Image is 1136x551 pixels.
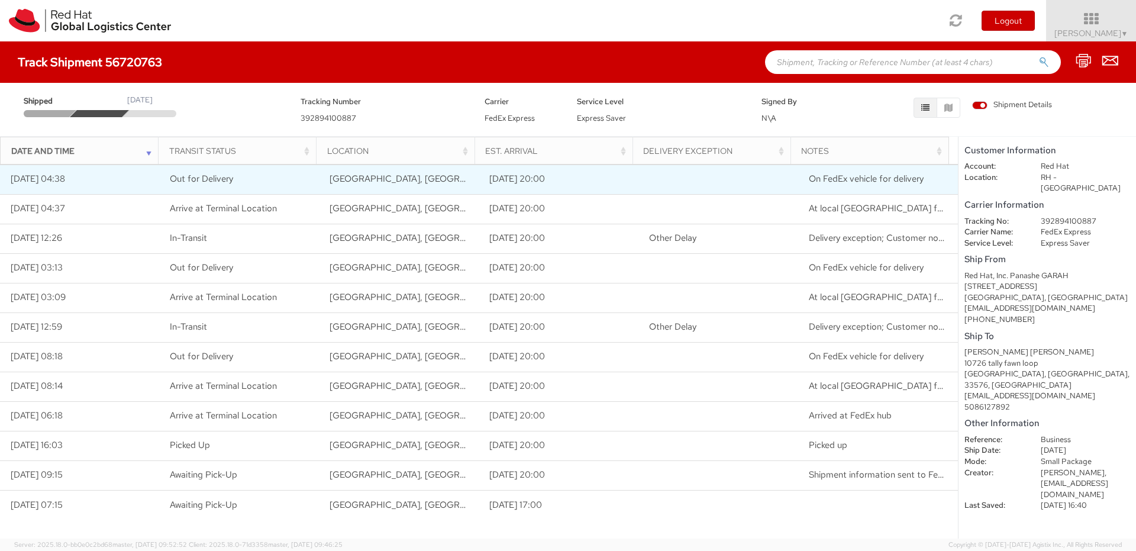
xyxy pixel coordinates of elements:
[761,98,836,106] h5: Signed By
[169,145,313,157] div: Transit Status
[479,431,638,460] td: [DATE] 20:00
[809,202,960,214] span: At local FedEx facility
[479,460,638,490] td: [DATE] 20:00
[761,113,776,123] span: N\A
[330,499,611,511] span: RALEIGH, NC, US
[956,227,1032,238] dt: Carrier Name:
[327,145,471,157] div: Location
[982,11,1035,31] button: Logout
[809,173,924,185] span: On FedEx vehicle for delivery
[964,418,1130,428] h5: Other Information
[964,331,1130,341] h5: Ship To
[170,380,277,392] span: Arrive at Terminal Location
[479,372,638,401] td: [DATE] 20:00
[956,445,1032,456] dt: Ship Date:
[479,224,638,253] td: [DATE] 20:00
[479,490,638,520] td: [DATE] 17:00
[649,232,696,244] span: Other Delay
[765,50,1061,74] input: Shipment, Tracking or Reference Number (at least 4 chars)
[330,321,611,333] span: TAMPA, FL, US
[330,262,611,273] span: TAMPA, FL, US
[964,281,1130,292] div: [STREET_ADDRESS]
[956,172,1032,183] dt: Location:
[170,232,207,244] span: In-Transit
[479,283,638,312] td: [DATE] 20:00
[479,312,638,342] td: [DATE] 20:00
[479,342,638,372] td: [DATE] 20:00
[330,232,611,244] span: TAMPA, FL, US
[330,202,611,214] span: TAMPA, FL, US
[170,439,210,451] span: Picked Up
[964,402,1130,413] div: 5086127892
[330,350,611,362] span: TAMPA, FL, US
[956,216,1032,227] dt: Tracking No:
[24,96,75,107] span: Shipped
[330,173,611,185] span: TAMPA, FL, US
[972,99,1052,112] label: Shipment Details
[964,314,1130,326] div: [PHONE_NUMBER]
[301,113,356,123] span: 392894100887
[9,9,171,33] img: rh-logistics-00dfa346123c4ec078e1.svg
[485,113,535,123] span: FedEx Express
[479,165,638,194] td: [DATE] 20:00
[170,350,233,362] span: Out for Delivery
[972,99,1052,111] span: Shipment Details
[964,200,1130,210] h5: Carrier Information
[577,98,744,106] h5: Service Level
[170,262,233,273] span: Out for Delivery
[956,468,1032,479] dt: Creator:
[964,347,1130,358] div: [PERSON_NAME] [PERSON_NAME]
[956,161,1032,172] dt: Account:
[170,173,233,185] span: Out for Delivery
[485,145,629,157] div: Est. Arrival
[956,500,1032,511] dt: Last Saved:
[809,410,892,421] span: Arrived at FedEx hub
[170,291,277,303] span: Arrive at Terminal Location
[127,95,153,106] div: [DATE]
[964,146,1130,156] h5: Customer Information
[964,292,1130,304] div: [GEOGRAPHIC_DATA], [GEOGRAPHIC_DATA]
[301,98,467,106] h5: Tracking Number
[268,540,343,549] span: master, [DATE] 09:46:25
[809,291,960,303] span: At local FedEx facility
[11,145,155,157] div: Date and Time
[14,540,187,549] span: Server: 2025.18.0-bb0e0c2bd68
[964,391,1130,402] div: [EMAIL_ADDRESS][DOMAIN_NAME]
[479,401,638,431] td: [DATE] 20:00
[809,321,1054,333] span: Delivery exception; Customer not available or business closed
[170,499,237,511] span: Awaiting Pick-Up
[170,469,237,481] span: Awaiting Pick-Up
[643,145,787,157] div: Delivery Exception
[801,145,945,157] div: Notes
[649,321,696,333] span: Other Delay
[330,469,611,481] span: RALEIGH, NC, US
[964,254,1130,265] h5: Ship From
[170,321,207,333] span: In-Transit
[112,540,187,549] span: master, [DATE] 09:52:52
[956,434,1032,446] dt: Reference:
[1054,28,1128,38] span: [PERSON_NAME]
[479,194,638,224] td: [DATE] 20:00
[1041,468,1106,478] span: [PERSON_NAME],
[18,56,162,69] h4: Track Shipment 56720763
[964,303,1130,314] div: [EMAIL_ADDRESS][DOMAIN_NAME]
[330,291,611,303] span: TAMPA, FL, US
[485,98,559,106] h5: Carrier
[964,369,1130,391] div: [GEOGRAPHIC_DATA], [GEOGRAPHIC_DATA], 33576, [GEOGRAPHIC_DATA]
[809,380,960,392] span: At local FedEx facility
[809,469,953,481] span: Shipment information sent to FedEx
[1121,29,1128,38] span: ▼
[809,262,924,273] span: On FedEx vehicle for delivery
[809,439,847,451] span: Picked up
[330,410,611,421] span: KERNERSVILLE, NC, US
[330,380,611,392] span: TAMPA, FL, US
[956,238,1032,249] dt: Service Level:
[577,113,626,123] span: Express Saver
[956,456,1032,468] dt: Mode:
[964,358,1130,369] div: 10726 tally fawn loop
[330,439,611,451] span: RALEIGH, NC, US
[170,410,277,421] span: Arrive at Terminal Location
[170,202,277,214] span: Arrive at Terminal Location
[948,540,1122,550] span: Copyright © [DATE]-[DATE] Agistix Inc., All Rights Reserved
[189,540,343,549] span: Client: 2025.18.0-71d3358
